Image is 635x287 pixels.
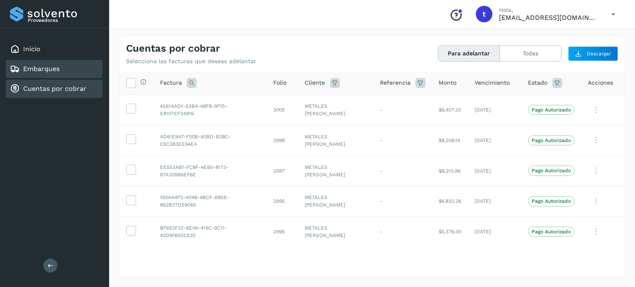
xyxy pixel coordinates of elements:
[500,46,561,61] button: Todas
[153,216,267,247] td: BF653F32-6E06-419C-9C11-42D91B55C535
[432,216,468,247] td: $5,376.00
[528,78,547,87] span: Estado
[305,78,325,87] span: Cliente
[568,46,618,61] button: Descargar
[298,125,373,156] td: METALES [PERSON_NAME]
[468,186,521,216] td: [DATE]
[153,125,267,156] td: AD61E9A7-F00B-40BD-B38C-C5C383EE94EA
[475,78,510,87] span: Vencimiento
[588,78,613,87] span: Acciones
[380,78,411,87] span: Referencia
[532,168,571,173] p: Pago Autorizado
[587,50,611,57] span: Descargar
[126,43,220,55] h4: Cuentas por cobrar
[468,216,521,247] td: [DATE]
[160,78,182,87] span: Factura
[532,107,571,113] p: Pago Autorizado
[438,46,500,61] button: Para adelantar
[432,95,468,125] td: $6,407.30
[267,156,298,186] td: 2997
[298,216,373,247] td: METALES [PERSON_NAME]
[6,60,103,78] div: Embarques
[532,198,571,204] p: Pago Autorizado
[432,186,468,216] td: $6,820.36
[373,156,432,186] td: -
[373,186,432,216] td: -
[298,95,373,125] td: METALES [PERSON_NAME]
[532,229,571,235] p: Pago Autorizado
[298,156,373,186] td: METALES [PERSON_NAME]
[373,125,432,156] td: -
[373,95,432,125] td: -
[432,125,468,156] td: $8,208.14
[532,138,571,143] p: Pago Autorizado
[267,125,298,156] td: 2998
[153,186,267,216] td: 193AA4F2-4048-4BCF-B85E-862B37D59065
[267,95,298,125] td: 3005
[28,17,99,23] p: Proveedores
[273,78,286,87] span: Folio
[468,156,521,186] td: [DATE]
[126,58,256,65] p: Selecciona las facturas que deseas adelantar
[23,45,41,53] a: Inicio
[432,156,468,186] td: $8,310.96
[468,95,521,125] td: [DATE]
[6,40,103,58] div: Inicio
[373,216,432,247] td: -
[499,7,598,14] p: Hola,
[468,125,521,156] td: [DATE]
[439,78,456,87] span: Monto
[153,95,267,125] td: 4261AAD1-53B4-48F8-9F15-E8107EF34816
[298,186,373,216] td: METALES [PERSON_NAME]
[153,156,267,186] td: EE553AB1-FC8F-4E60-8173-87A309B6EF6E
[267,216,298,247] td: 2996
[499,14,598,21] p: transportesymaquinariaagm@gmail.com
[23,65,60,73] a: Embarques
[267,186,298,216] td: 2995
[6,80,103,98] div: Cuentas por cobrar
[23,85,86,93] a: Cuentas por cobrar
